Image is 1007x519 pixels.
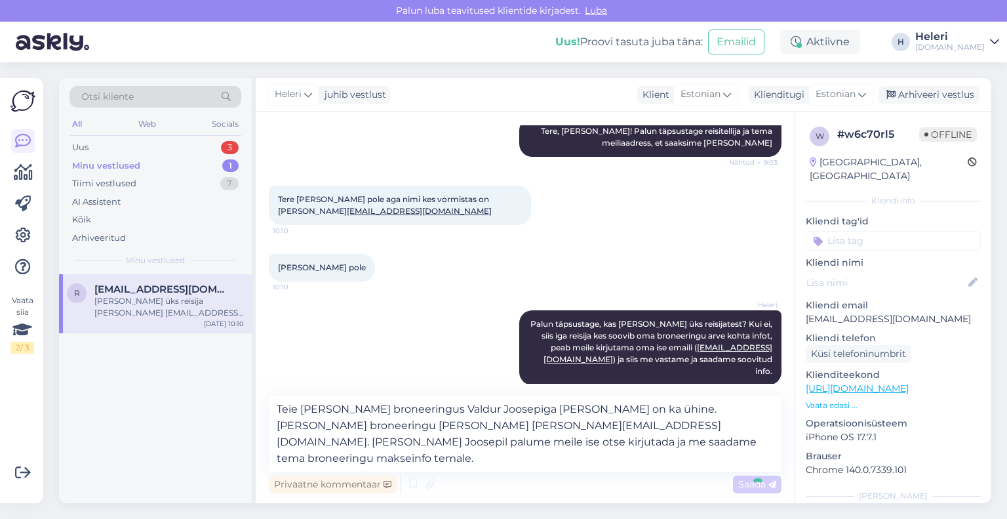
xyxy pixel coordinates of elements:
[72,196,121,209] div: AI Assistent
[222,159,239,173] div: 1
[806,417,981,430] p: Operatsioonisüsteem
[806,256,981,270] p: Kliendi nimi
[581,5,611,16] span: Luba
[708,30,764,54] button: Emailid
[806,400,981,411] p: Vaata edasi ...
[72,232,126,245] div: Arhiveeritud
[806,345,911,363] div: Küsi telefoninumbrit
[319,88,386,102] div: juhib vestlust
[221,141,239,154] div: 3
[806,368,981,382] p: Klienditeekond
[555,34,703,50] div: Proovi tasuta juba täna:
[220,177,239,190] div: 7
[273,282,322,292] span: 10:10
[347,206,492,216] a: [EMAIL_ADDRESS][DOMAIN_NAME]
[81,90,134,104] span: Otsi kliente
[681,87,721,102] span: Estonian
[806,383,909,394] a: [URL][DOMAIN_NAME]
[273,226,322,236] span: 10:10
[94,295,244,319] div: [PERSON_NAME] üks reisija [PERSON_NAME] [EMAIL_ADDRESS][DOMAIN_NAME]
[728,300,778,310] span: Heleri
[555,35,580,48] b: Uus!
[816,131,824,141] span: w
[69,115,85,133] div: All
[10,89,35,114] img: Askly Logo
[10,295,34,354] div: Vaata siia
[278,262,366,272] span: [PERSON_NAME] pole
[126,255,185,266] span: Minu vestlused
[74,288,80,298] span: r
[806,490,981,502] div: [PERSON_NAME]
[892,33,910,51] div: H
[72,213,91,226] div: Kõik
[806,331,981,345] p: Kliendi telefon
[780,30,860,54] div: Aktiivne
[915,31,999,52] a: Heleri[DOMAIN_NAME]
[879,86,979,104] div: Arhiveeri vestlus
[919,127,977,142] span: Offline
[275,87,302,102] span: Heleri
[806,231,981,251] input: Lisa tag
[806,276,966,290] input: Lisa nimi
[72,141,89,154] div: Uus
[806,195,981,207] div: Kliendi info
[94,283,231,295] span: rainerjoosep@gmail.com
[10,342,34,354] div: 2 / 3
[204,319,244,329] div: [DATE] 10:10
[806,299,981,312] p: Kliendi email
[915,31,985,42] div: Heleri
[530,319,774,376] span: Palun täpsustage, kas [PERSON_NAME] üks reisijatest? Kui ei, siis iga reisija kes soovib oma bron...
[837,127,919,142] div: # w6c70rl5
[816,87,856,102] span: Estonian
[728,157,778,167] span: Nähtud ✓ 9:03
[806,449,981,463] p: Brauser
[806,463,981,477] p: Chrome 140.0.7339.101
[541,126,774,148] span: Tere, [PERSON_NAME]! Palun täpsustage reisitellija ja tema meiliaadress, et saaksime [PERSON_NAME]
[72,159,140,173] div: Minu vestlused
[749,88,804,102] div: Klienditugi
[915,42,985,52] div: [DOMAIN_NAME]
[278,194,492,216] span: Tere [PERSON_NAME] pole aga nimi kes vormistas on [PERSON_NAME]
[810,156,968,183] div: [GEOGRAPHIC_DATA], [GEOGRAPHIC_DATA]
[806,215,981,228] p: Kliendi tag'id
[806,430,981,444] p: iPhone OS 17.7.1
[72,177,136,190] div: Tiimi vestlused
[209,115,241,133] div: Socials
[637,88,669,102] div: Klient
[136,115,159,133] div: Web
[806,312,981,326] p: [EMAIL_ADDRESS][DOMAIN_NAME]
